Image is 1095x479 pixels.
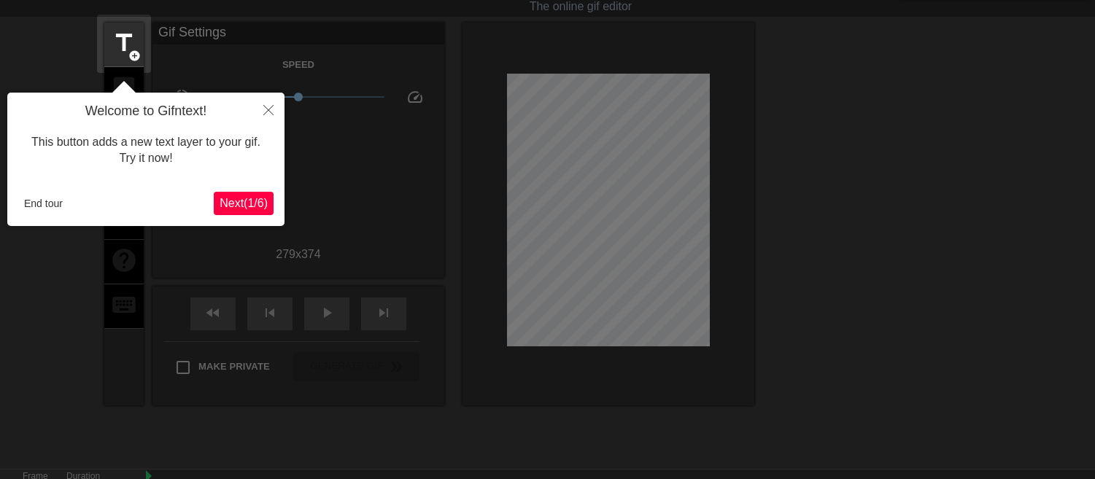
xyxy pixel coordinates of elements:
div: This button adds a new text layer to your gif. Try it now! [18,120,274,182]
button: Next [214,192,274,215]
button: End tour [18,192,69,214]
span: Next ( 1 / 6 ) [220,197,268,209]
button: Close [252,93,285,126]
h4: Welcome to Gifntext! [18,104,274,120]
